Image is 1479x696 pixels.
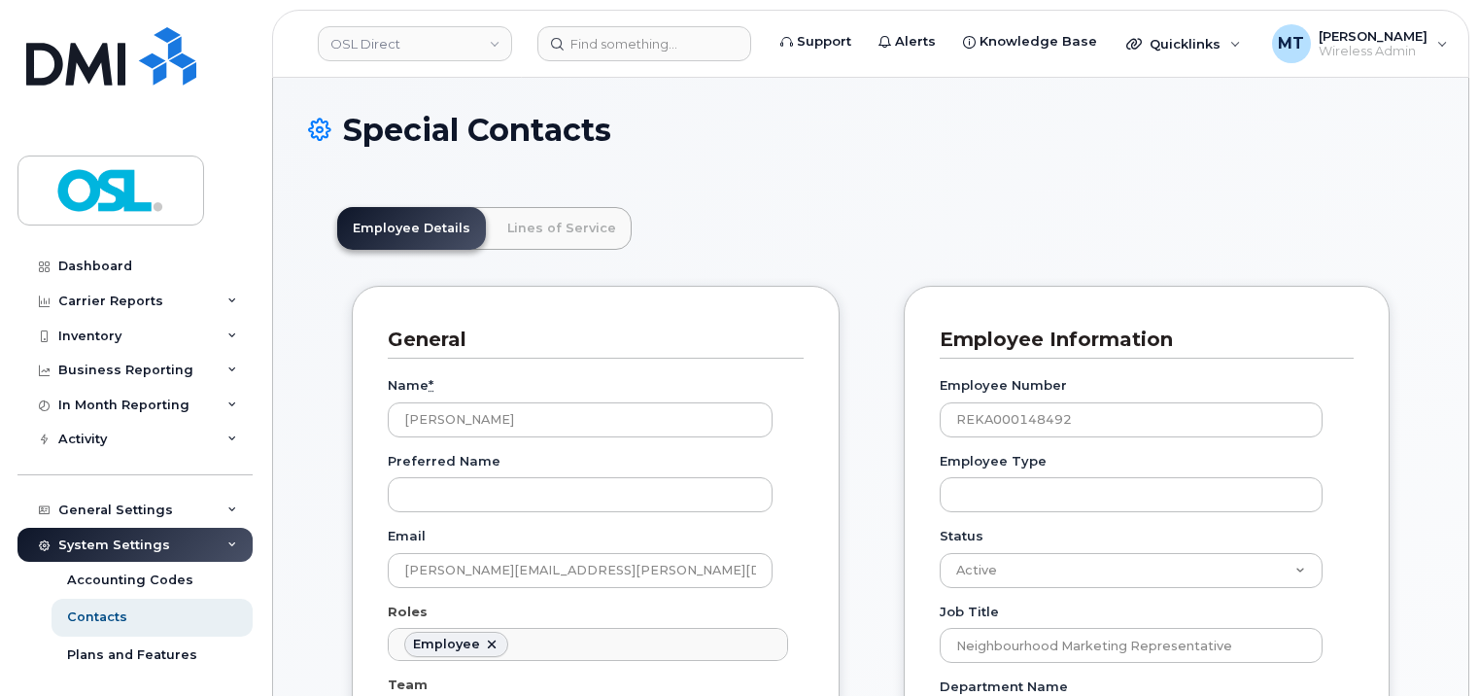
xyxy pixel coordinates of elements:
a: Employee Details [337,207,486,250]
a: Lines of Service [492,207,632,250]
label: Employee Number [940,376,1067,395]
label: Job Title [940,603,999,621]
label: Roles [388,603,428,621]
label: Email [388,527,426,545]
label: Preferred Name [388,452,500,470]
h1: Special Contacts [308,113,1433,147]
label: Team [388,676,428,694]
div: Employee [413,637,480,652]
h3: Employee Information [940,327,1339,353]
abbr: required [429,377,433,393]
label: Name [388,376,433,395]
label: Status [940,527,983,545]
h3: General [388,327,789,353]
label: Employee Type [940,452,1047,470]
label: Department Name [940,678,1068,696]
